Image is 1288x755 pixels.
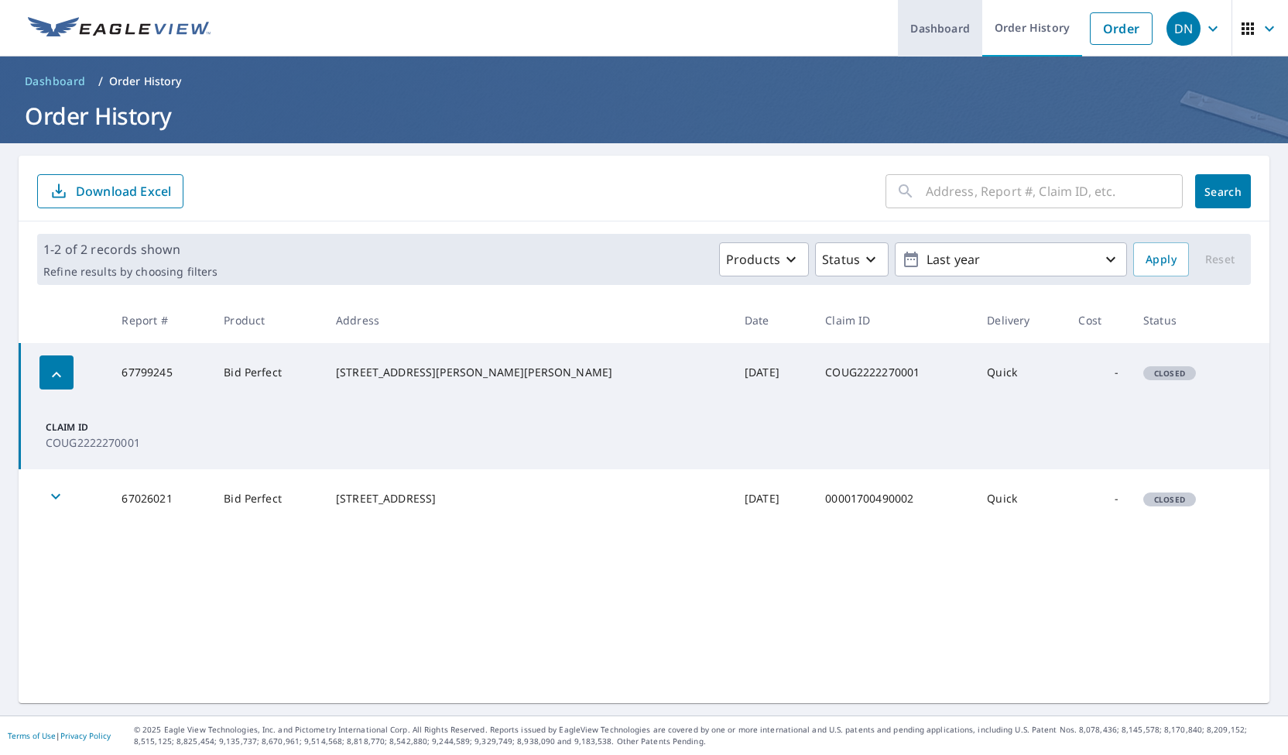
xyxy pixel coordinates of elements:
[975,343,1066,402] td: Quick
[926,170,1183,213] input: Address, Report #, Claim ID, etc.
[1090,12,1153,45] a: Order
[8,730,56,741] a: Terms of Use
[19,69,92,94] a: Dashboard
[37,174,183,208] button: Download Excel
[1145,368,1194,379] span: Closed
[975,297,1066,343] th: Delivery
[813,469,975,528] td: 00001700490002
[211,343,324,402] td: Bid Perfect
[1195,174,1251,208] button: Search
[813,297,975,343] th: Claim ID
[719,242,809,276] button: Products
[98,72,103,91] li: /
[109,343,211,402] td: 67799245
[920,246,1101,273] p: Last year
[336,365,720,380] div: [STREET_ADDRESS][PERSON_NAME][PERSON_NAME]
[46,420,132,434] p: Claim ID
[732,343,813,402] td: [DATE]
[109,469,211,528] td: 67026021
[813,343,975,402] td: COUG2222270001
[8,731,111,740] p: |
[43,240,218,259] p: 1-2 of 2 records shown
[43,265,218,279] p: Refine results by choosing filters
[1207,184,1238,199] span: Search
[60,730,111,741] a: Privacy Policy
[1066,469,1131,528] td: -
[1146,250,1177,269] span: Apply
[732,297,813,343] th: Date
[109,297,211,343] th: Report #
[1131,297,1235,343] th: Status
[1066,343,1131,402] td: -
[1166,12,1201,46] div: DN
[19,100,1269,132] h1: Order History
[109,74,182,89] p: Order History
[28,17,211,40] img: EV Logo
[726,250,780,269] p: Products
[134,724,1280,747] p: © 2025 Eagle View Technologies, Inc. and Pictometry International Corp. All Rights Reserved. Repo...
[1133,242,1189,276] button: Apply
[19,69,1269,94] nav: breadcrumb
[25,74,86,89] span: Dashboard
[211,297,324,343] th: Product
[324,297,732,343] th: Address
[1066,297,1131,343] th: Cost
[975,469,1066,528] td: Quick
[46,434,132,451] p: COUG2222270001
[1145,494,1194,505] span: Closed
[211,469,324,528] td: Bid Perfect
[815,242,889,276] button: Status
[336,491,720,506] div: [STREET_ADDRESS]
[895,242,1127,276] button: Last year
[822,250,860,269] p: Status
[76,183,171,200] p: Download Excel
[732,469,813,528] td: [DATE]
